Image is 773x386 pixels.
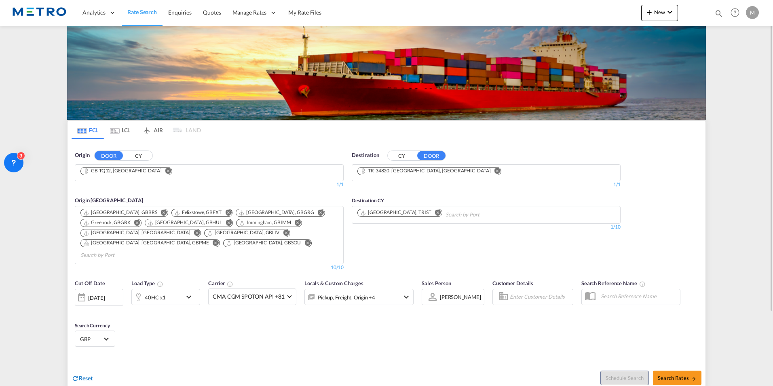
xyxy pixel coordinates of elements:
[72,121,201,139] md-pagination-wrapper: Use the left and right arrow keys to navigate between tabs
[728,6,746,20] div: Help
[83,219,132,226] div: Press delete to remove this chip.
[83,229,192,236] div: Press delete to remove this chip.
[79,165,179,179] md-chips-wrap: Chips container. Use arrow keys to select chips.
[278,229,290,238] button: Remove
[360,168,490,174] div: TR-34820, Beykoz, İstanbul
[239,209,316,216] div: Press delete to remove this chip.
[75,197,143,204] span: Origin [GEOGRAPHIC_DATA]
[239,219,291,226] div: Immingham, GBIMM
[82,8,106,17] span: Analytics
[639,281,646,287] md-icon: Your search will be saved by the below given name
[220,219,232,227] button: Remove
[352,151,379,159] span: Destination
[439,291,482,303] md-select: Sales Person: Marcel Thomas
[79,333,111,345] md-select: Select Currency: £ GBPUnited Kingdom Pound
[80,335,103,343] span: GBP
[136,121,169,139] md-tab-item: AIR
[83,229,190,236] div: London Gateway Port, GBLGP
[157,281,163,287] md-icon: icon-information-outline
[417,151,446,160] button: DOOR
[184,292,198,302] md-icon: icon-chevron-down
[232,8,267,17] span: Manage Rates
[79,206,339,262] md-chips-wrap: Chips container. Use arrow keys to select chips.
[208,280,233,286] span: Carrier
[148,219,224,226] div: Press delete to remove this chip.
[227,281,233,287] md-icon: The selected Trucker/Carrierwill be displayed in the rate results If the rates are from another f...
[129,219,141,227] button: Remove
[360,168,492,174] div: Press delete to remove this chip.
[489,168,501,176] button: Remove
[83,168,163,174] div: Press delete to remove this chip.
[156,209,168,217] button: Remove
[665,7,675,17] md-icon: icon-chevron-down
[644,9,675,15] span: New
[746,6,759,19] div: M
[331,264,344,271] div: 10/10
[388,151,416,160] button: CY
[239,209,314,216] div: Grangemouth, GBGRG
[75,322,110,329] span: Search Currency
[207,240,220,248] button: Remove
[401,292,411,302] md-icon: icon-chevron-down
[492,280,533,286] span: Customer Details
[207,229,281,236] div: Press delete to remove this chip.
[88,294,105,301] div: [DATE]
[430,209,442,217] button: Remove
[714,9,723,21] div: icon-magnify
[220,209,232,217] button: Remove
[83,209,159,216] div: Press delete to remove this chip.
[653,371,701,385] button: Search Ratesicon-arrow-right
[75,181,344,188] div: 1/1
[148,219,222,226] div: Hull, GBHUL
[597,290,680,302] input: Search Reference Name
[714,9,723,18] md-icon: icon-magnify
[80,249,157,262] input: Search by Port
[318,292,375,303] div: Pickup Freight Origin Origin Custom Destination delivery Factory Stuffing
[75,289,123,306] div: [DATE]
[124,151,152,160] button: CY
[691,376,697,382] md-icon: icon-arrow-right
[299,240,311,248] button: Remove
[75,151,89,159] span: Origin
[168,9,192,16] span: Enquiries
[72,121,104,139] md-tab-item: FCL
[313,209,325,217] button: Remove
[658,375,697,381] span: Search Rates
[160,168,172,176] button: Remove
[600,371,649,385] button: Note: By default Schedule search will only considerorigin ports, destination ports and cut off da...
[174,209,222,216] div: Felixstowe, GBFXT
[440,294,481,300] div: [PERSON_NAME]
[72,374,93,383] div: icon-refreshReset
[12,4,67,22] img: 25181f208a6c11efa6aa1bf80d4cef53.png
[79,375,93,382] span: Reset
[289,219,302,227] button: Remove
[83,219,131,226] div: Greenock, GBGRK
[95,151,123,160] button: DOOR
[75,280,105,286] span: Cut Off Date
[131,289,200,305] div: 40HC x1icon-chevron-down
[75,305,81,316] md-datepicker: Select
[131,280,163,286] span: Load Type
[174,209,223,216] div: Press delete to remove this chip.
[510,291,570,303] input: Enter Customer Details
[104,121,136,139] md-tab-item: LCL
[360,209,431,216] div: Istanbul, TRIST
[226,240,303,246] div: Press delete to remove this chip.
[304,280,363,286] span: Locals & Custom Charges
[446,208,522,221] input: Search by Port
[352,181,621,188] div: 1/1
[127,8,157,15] span: Rate Search
[83,168,161,174] div: GB-TQ12, Teignbridge
[644,7,654,17] md-icon: icon-plus 400-fg
[145,292,166,303] div: 40HC x1
[728,6,742,19] span: Help
[356,206,526,221] md-chips-wrap: Chips container. Use arrow keys to select chips.
[352,197,384,204] span: Destination CY
[203,9,221,16] span: Quotes
[67,26,706,120] img: LCL+%26+FCL+BACKGROUND.png
[288,9,321,16] span: My Rate Files
[188,229,201,238] button: Remove
[226,240,301,246] div: Southampton, GBSOU
[207,229,279,236] div: Liverpool, GBLIV
[83,209,157,216] div: Bristol, GBBRS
